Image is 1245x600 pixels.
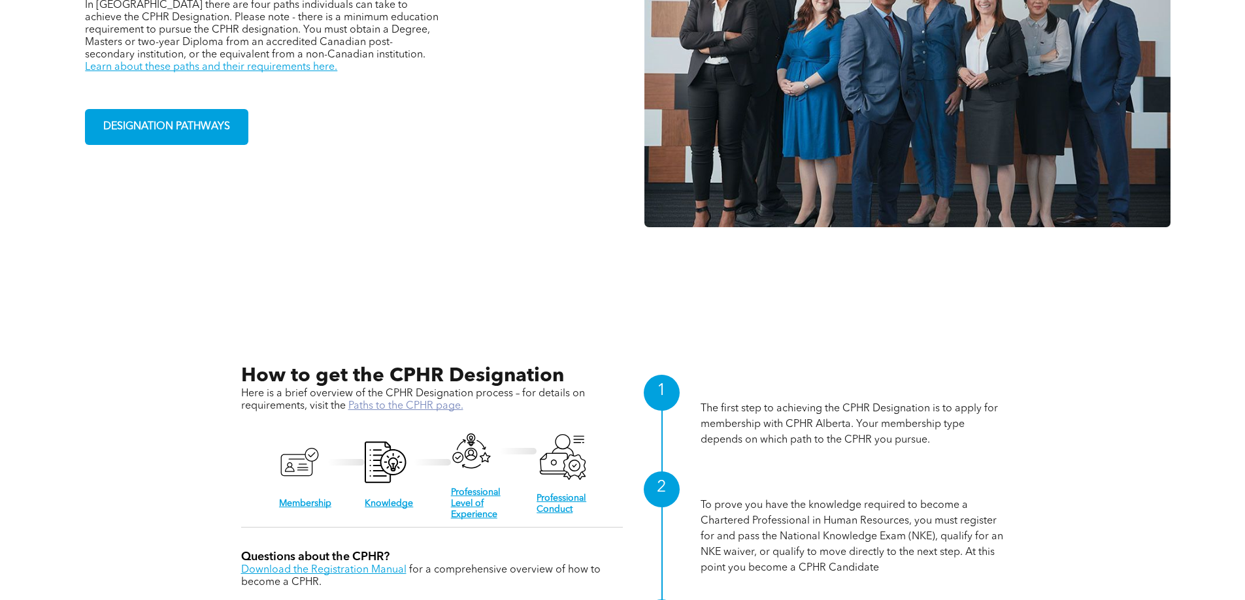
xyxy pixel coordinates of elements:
[279,499,331,508] a: Membership
[701,497,1004,576] p: To prove you have the knowledge required to become a Chartered Professional in Human Resources, y...
[241,565,407,575] a: Download the Registration Manual
[85,62,337,72] a: Learn about these paths and their requirements here.
[701,477,1004,497] h1: Knowledge
[241,551,390,563] span: Questions about the CPHR?
[365,499,413,508] a: Knowledge
[701,401,1004,448] p: The first step to achieving the CPHR Designation is to apply for membership with CPHR Alberta. Yo...
[644,471,680,507] div: 2
[644,375,680,411] div: 1
[99,114,235,140] span: DESIGNATION PATHWAYS
[241,565,601,588] span: for a comprehensive overview of how to become a CPHR.
[348,401,463,411] a: Paths to the CPHR page.
[241,366,564,386] span: How to get the CPHR Designation
[451,488,501,519] a: Professional Level of Experience
[85,109,248,145] a: DESIGNATION PATHWAYS
[537,494,586,514] a: Professional Conduct
[701,381,1004,401] h1: Membership
[241,388,585,411] span: Here is a brief overview of the CPHR Designation process – for details on requirements, visit the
